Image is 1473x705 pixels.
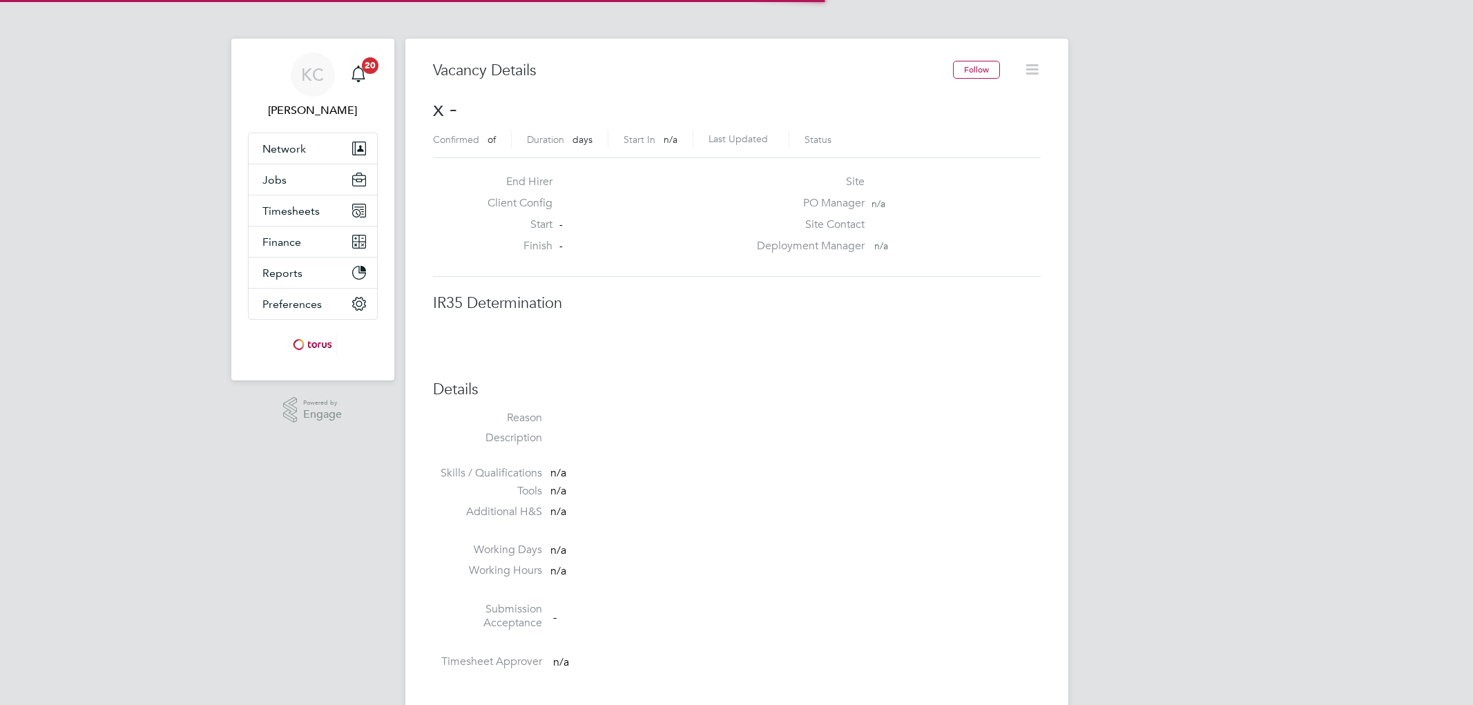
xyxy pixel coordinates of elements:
span: 20 [362,57,378,74]
label: Tools [433,484,542,499]
span: n/a [550,543,566,557]
span: n/a [550,484,566,498]
a: KC[PERSON_NAME] [248,52,378,119]
button: Reports [249,258,377,288]
label: Submission Acceptance [433,602,542,631]
span: days [572,133,593,146]
label: Start [476,218,552,232]
nav: Main navigation [231,39,394,380]
a: Go to home page [248,334,378,356]
span: Reports [262,267,302,280]
span: n/a [550,505,566,519]
label: Status [805,133,831,146]
span: Timesheets [262,204,320,218]
label: Site Contact [749,218,865,232]
label: Duration [527,133,564,146]
span: KC [301,66,324,84]
button: Finance [249,226,377,257]
button: Network [249,133,377,164]
label: PO Manager [749,196,865,211]
span: n/a [874,240,888,252]
span: Kirsty Coburn [248,102,378,119]
a: 20 [345,52,372,97]
span: x - [433,95,457,122]
label: Client Config [476,196,552,211]
label: Skills / Qualifications [433,466,542,481]
button: Follow [953,61,1000,79]
button: Timesheets [249,195,377,226]
label: Additional H&S [433,505,542,519]
span: of [488,133,496,146]
span: Preferences [262,298,322,311]
h3: Details [433,380,1041,400]
h3: Vacancy Details [433,61,953,81]
h3: IR35 Determination [433,293,1041,313]
label: Working Days [433,543,542,557]
a: Powered byEngage [283,397,342,423]
span: n/a [550,466,566,480]
label: Working Hours [433,563,542,578]
span: Network [262,142,306,155]
span: Powered by [303,397,342,409]
label: Timesheet Approver [433,655,542,669]
span: n/a [553,655,569,669]
span: Engage [303,409,342,421]
span: n/a [872,197,885,210]
span: n/a [550,564,566,578]
span: - [553,610,557,624]
label: Site [749,175,865,189]
label: Description [433,431,542,445]
button: Jobs [249,164,377,195]
label: Start In [624,133,655,146]
label: Confirmed [433,133,479,146]
span: Finance [262,235,301,249]
span: - [559,218,563,231]
label: Reason [433,411,542,425]
label: Last Updated [709,133,768,145]
img: torus-logo-retina.png [288,334,336,356]
label: Finish [476,239,552,253]
label: Deployment Manager [749,239,865,253]
span: - [559,240,563,252]
button: Preferences [249,289,377,319]
span: n/a [664,133,677,146]
span: Jobs [262,173,287,186]
label: End Hirer [476,175,552,189]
